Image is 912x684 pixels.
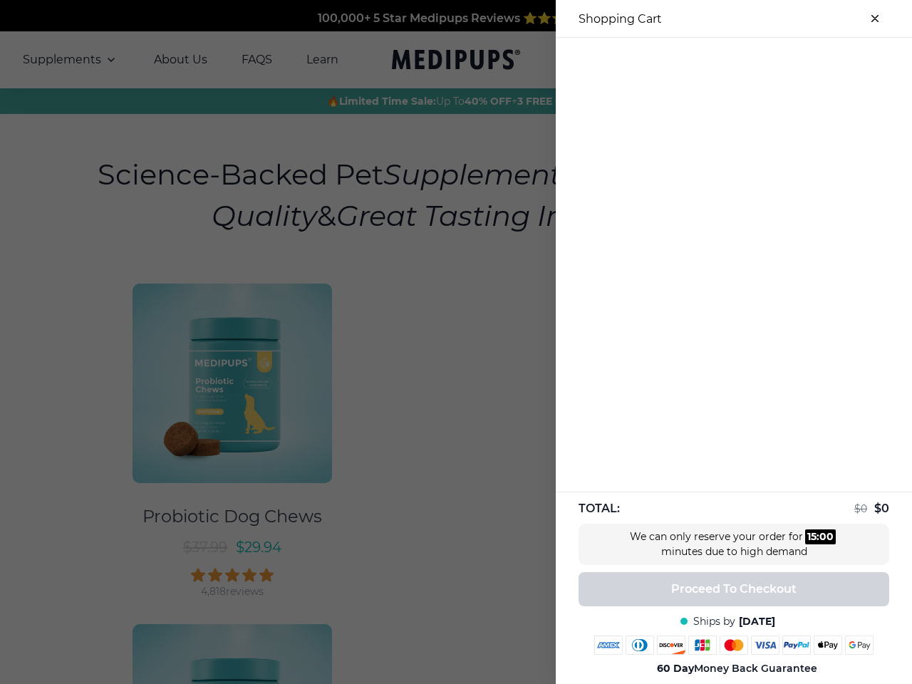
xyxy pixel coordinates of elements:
span: [DATE] [739,615,775,628]
button: close-cart [861,4,889,33]
img: mastercard [720,636,748,655]
div: We can only reserve your order for minutes due to high demand [627,529,841,559]
strong: 60 Day [657,662,694,675]
img: diners-club [626,636,654,655]
img: discover [657,636,685,655]
span: Ships by [693,615,735,628]
div: : [805,529,836,544]
h3: Shopping Cart [579,12,662,26]
img: jcb [688,636,717,655]
div: 00 [819,529,834,544]
span: $ 0 [854,502,867,515]
img: paypal [782,636,811,655]
div: 15 [807,529,817,544]
img: amex [594,636,623,655]
span: $ 0 [874,502,889,515]
img: apple [814,636,842,655]
img: google [845,636,874,655]
span: Money Back Guarantee [657,662,817,675]
span: TOTAL: [579,501,620,517]
img: visa [751,636,779,655]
